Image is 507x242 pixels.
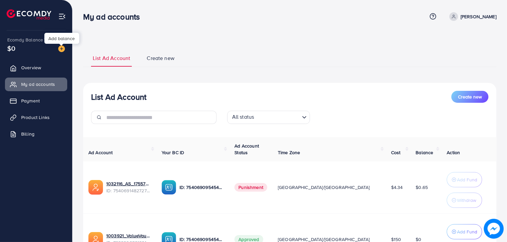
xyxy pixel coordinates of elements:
[458,93,482,100] span: Create new
[21,131,34,137] span: Billing
[7,43,15,53] span: $0
[91,92,146,102] h3: List Ad Account
[447,193,482,208] button: Withdraw
[278,149,300,156] span: Time Zone
[21,64,41,71] span: Overview
[88,180,103,195] img: ic-ads-acc.e4c84228.svg
[5,94,67,107] a: Payment
[5,127,67,141] a: Billing
[278,184,370,191] span: [GEOGRAPHIC_DATA]/[GEOGRAPHIC_DATA]
[484,219,504,239] img: image
[106,180,151,194] div: <span class='underline'>1032116_AS_1755704222613</span></br>7540691482727464967
[88,149,113,156] span: Ad Account
[58,13,66,20] img: menu
[451,91,488,103] button: Create new
[461,13,496,21] p: [PERSON_NAME]
[21,81,55,88] span: My ad accounts
[391,184,403,191] span: $4.34
[416,149,433,156] span: Balance
[5,78,67,91] a: My ad accounts
[21,97,40,104] span: Payment
[83,12,145,22] h3: My ad accounts
[106,187,151,194] span: ID: 7540691482727464967
[58,45,65,52] img: image
[162,149,184,156] span: Your BC ID
[457,228,477,236] p: Add Fund
[391,149,401,156] span: Cost
[447,172,482,187] button: Add Fund
[162,180,176,195] img: ic-ba-acc.ded83a64.svg
[447,224,482,239] button: Add Fund
[21,114,50,121] span: Product Links
[234,143,259,156] span: Ad Account Status
[457,176,477,184] p: Add Fund
[227,111,310,124] div: Search for option
[416,184,428,191] span: $0.65
[179,183,224,191] p: ID: 7540690954542530567
[447,149,460,156] span: Action
[5,111,67,124] a: Product Links
[447,12,496,21] a: [PERSON_NAME]
[5,61,67,74] a: Overview
[106,180,151,187] a: 1032116_AS_1755704222613
[234,183,267,192] span: Punishment
[93,54,130,62] span: List Ad Account
[106,232,151,239] a: 1003921_ValueVault_1708955941628
[7,36,43,43] span: Ecomdy Balance
[231,112,256,122] span: All status
[44,33,79,44] div: Add balance
[256,112,299,122] input: Search for option
[457,196,476,204] p: Withdraw
[7,9,51,20] img: logo
[147,54,175,62] span: Create new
